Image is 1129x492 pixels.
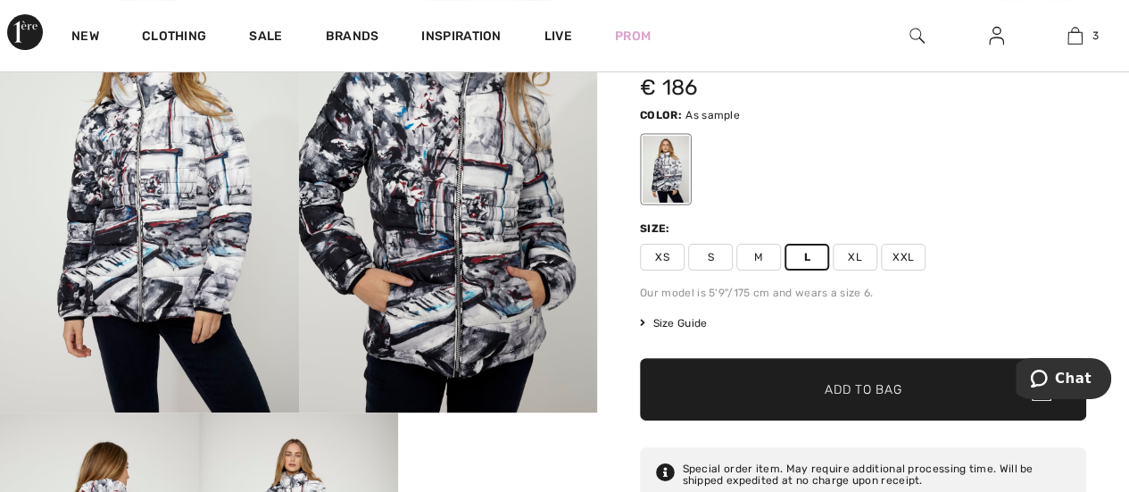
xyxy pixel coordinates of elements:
span: XXL [881,244,926,271]
span: XL [833,244,877,271]
span: Inspiration [421,29,501,47]
img: My Bag [1067,25,1083,46]
span: M [736,244,781,271]
div: Size: [640,221,674,237]
a: Sign In [975,25,1018,47]
span: L [784,244,829,271]
a: 3 [1036,25,1114,46]
a: Clothing [142,29,206,47]
a: Live [544,27,572,46]
span: 3 [1092,28,1098,44]
span: As sample [685,109,740,121]
a: Prom [615,27,651,46]
img: My Info [989,25,1004,46]
a: New [71,29,99,47]
span: S [688,244,733,271]
span: Color: [640,109,682,121]
span: € 186 [640,75,698,100]
span: Add to Bag [825,380,901,399]
div: As sample [643,136,689,203]
img: 1ère Avenue [7,14,43,50]
div: Our model is 5'9"/175 cm and wears a size 6. [640,285,1086,301]
a: Brands [326,29,379,47]
img: search the website [909,25,925,46]
div: Special order item. May require additional processing time. Will be shipped expedited at no charg... [682,463,1070,487]
span: Size Guide [640,315,707,331]
span: XS [640,244,685,271]
button: Add to Bag [640,358,1086,421]
iframe: Opens a widget where you can chat to one of our agents [1016,358,1111,403]
a: Sale [249,29,282,47]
